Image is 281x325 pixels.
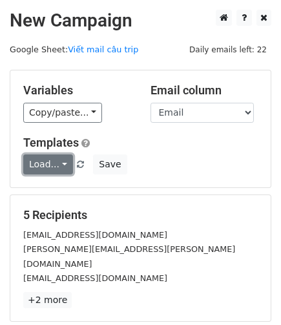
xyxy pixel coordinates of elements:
[185,43,271,57] span: Daily emails left: 22
[23,230,167,240] small: [EMAIL_ADDRESS][DOMAIN_NAME]
[23,154,73,174] a: Load...
[23,292,72,308] a: +2 more
[23,136,79,149] a: Templates
[93,154,127,174] button: Save
[185,45,271,54] a: Daily emails left: 22
[23,103,102,123] a: Copy/paste...
[23,208,258,222] h5: 5 Recipients
[23,83,131,98] h5: Variables
[23,273,167,283] small: [EMAIL_ADDRESS][DOMAIN_NAME]
[68,45,138,54] a: Viết mail câu trip
[10,10,271,32] h2: New Campaign
[23,244,235,269] small: [PERSON_NAME][EMAIL_ADDRESS][PERSON_NAME][DOMAIN_NAME]
[10,45,138,54] small: Google Sheet:
[151,83,258,98] h5: Email column
[216,263,281,325] iframe: Chat Widget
